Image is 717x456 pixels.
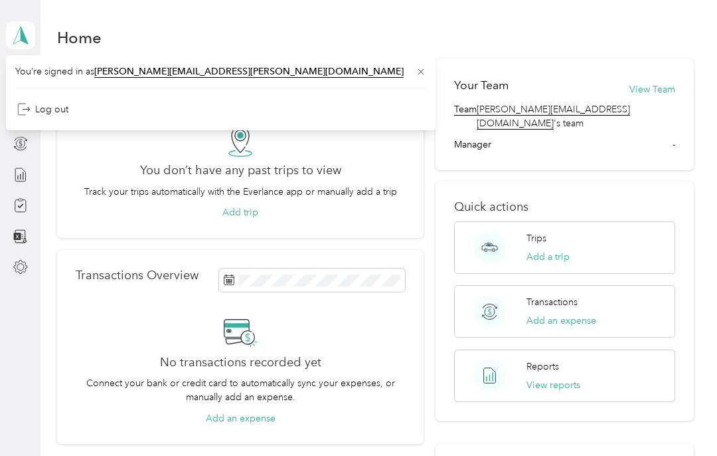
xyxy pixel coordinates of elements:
[526,360,559,374] p: Reports
[643,382,717,456] iframe: Everlance-gr Chat Button Frame
[526,314,596,328] button: Add an expense
[222,205,258,219] button: Add trip
[629,82,675,96] button: View Team
[17,102,68,116] div: Log out
[454,138,491,152] span: Manager
[477,102,676,130] span: 's team
[526,231,546,245] p: Trips
[206,411,276,425] button: Add an expense
[526,378,580,392] button: View reports
[673,138,675,152] span: -
[526,295,578,309] p: Transactions
[526,250,570,264] button: Add a trip
[454,77,509,94] h2: Your Team
[76,376,406,404] p: Connect your bank or credit card to automatically sync your expenses, or manually add an expense.
[57,31,102,45] h1: Home
[160,356,321,370] h2: No transactions recorded yet
[140,164,341,177] h2: You don’t have any past trips to view
[76,269,199,283] p: Transactions Overview
[454,200,676,214] p: Quick actions
[84,185,397,199] p: Track your trips automatically with the Everlance app or manually add a trip
[15,64,426,78] span: You’re signed in as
